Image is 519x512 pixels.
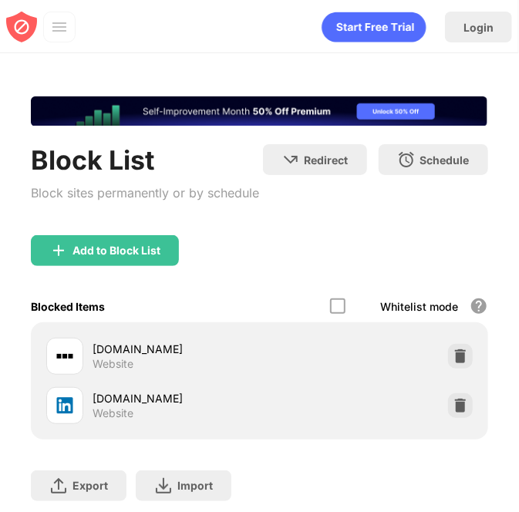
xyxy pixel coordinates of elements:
[177,479,213,492] div: Import
[93,406,133,420] div: Website
[463,21,494,34] div: Login
[6,12,37,42] img: blocksite-icon-red.svg
[93,357,133,371] div: Website
[56,396,74,415] img: favicons
[381,300,459,313] div: Whitelist mode
[420,153,470,167] div: Schedule
[305,153,349,167] div: Redirect
[56,347,74,365] img: favicons
[72,479,108,492] div: Export
[31,300,105,313] div: Blocked Items
[93,390,259,406] div: [DOMAIN_NAME]
[31,182,259,204] div: Block sites permanently or by schedule
[72,244,160,257] div: Add to Block List
[93,341,259,357] div: [DOMAIN_NAME]
[31,144,259,176] div: Block List
[31,96,487,126] iframe: Banner
[322,12,426,42] div: animation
